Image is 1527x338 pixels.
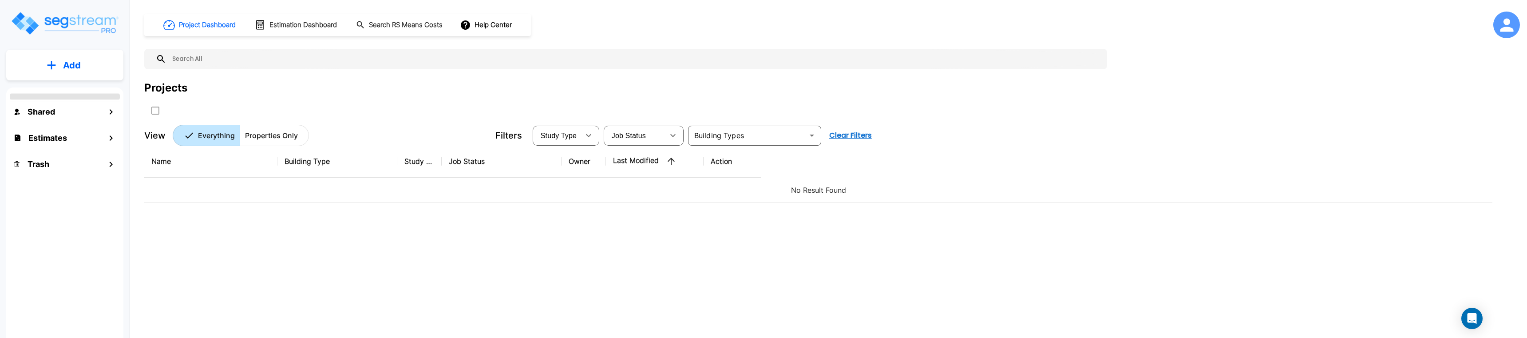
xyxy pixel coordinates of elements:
div: Open Intercom Messenger [1461,308,1483,329]
p: View [144,129,166,142]
th: Name [144,145,277,178]
th: Owner [562,145,606,178]
input: Building Types [691,129,804,142]
th: Job Status [442,145,562,178]
p: No Result Found [151,185,1485,195]
h1: Search RS Means Costs [369,20,443,30]
p: Add [63,59,81,72]
button: Properties Only [240,125,309,146]
div: Select [534,123,580,148]
button: SelectAll [146,102,164,119]
input: Search All [166,49,1103,69]
button: Help Center [458,16,515,33]
button: Clear Filters [826,127,875,144]
button: Open [806,129,818,142]
div: Projects [144,80,187,96]
p: Filters [495,129,522,142]
th: Study Type [397,145,442,178]
h1: Trash [28,158,49,170]
h1: Estimates [28,132,67,144]
div: Select [605,123,664,148]
p: Properties Only [245,130,298,141]
button: Everything [173,125,240,146]
h1: Estimation Dashboard [269,20,337,30]
button: Estimation Dashboard [251,16,342,34]
button: Search RS Means Costs [352,16,447,34]
h1: Project Dashboard [179,20,236,30]
h1: Shared [28,106,55,118]
th: Last Modified [606,145,704,178]
span: Study Type [541,132,577,139]
button: Project Dashboard [160,15,241,35]
p: Everything [198,130,235,141]
img: Logo [10,11,119,36]
th: Action [704,145,761,178]
button: Add [6,52,123,78]
span: Job Status [612,132,646,139]
th: Building Type [277,145,397,178]
div: Platform [173,125,309,146]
